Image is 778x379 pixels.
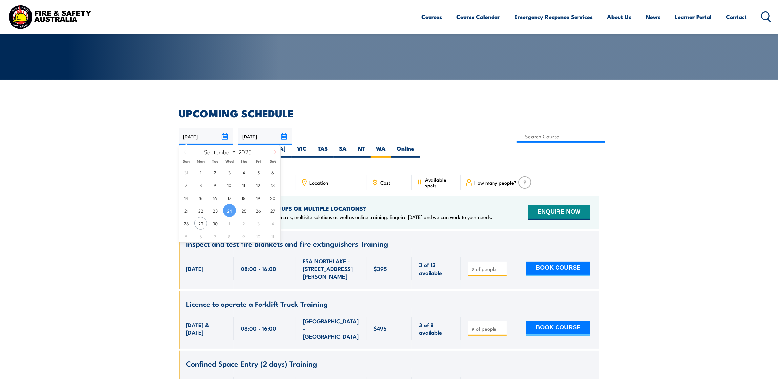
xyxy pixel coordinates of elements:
span: September 28, 2025 [180,217,193,230]
span: September 1, 2025 [194,166,207,179]
span: [DATE] [186,265,204,272]
span: Thu [237,159,251,163]
span: Available spots [425,177,456,188]
input: # of people [472,326,504,332]
select: Month [201,147,237,156]
span: Location [310,180,328,185]
label: NT [352,145,371,158]
button: ENQUIRE NOW [528,205,590,220]
span: October 8, 2025 [223,230,236,242]
a: Contact [726,8,747,26]
span: $495 [374,325,387,332]
span: $395 [374,265,387,272]
span: September 3, 2025 [223,166,236,179]
span: September 2, 2025 [209,166,221,179]
span: September 21, 2025 [180,204,193,217]
span: September 27, 2025 [266,204,279,217]
span: 08:00 - 16:00 [241,265,276,272]
span: Wed [222,159,237,163]
span: Inspect and test fire blankets and fire extinguishers Training [186,238,388,249]
a: About Us [607,8,632,26]
span: September 14, 2025 [180,191,193,204]
span: 08:00 - 16:00 [241,325,276,332]
span: Cost [381,180,390,185]
span: September 4, 2025 [238,166,250,179]
input: # of people [472,266,504,272]
a: Confined Space Entry (2 days) Training [186,360,317,368]
input: From date [179,128,233,145]
span: September 13, 2025 [266,179,279,191]
span: September 24, 2025 [223,204,236,217]
span: September 22, 2025 [194,204,207,217]
span: Confined Space Entry (2 days) Training [186,358,317,369]
span: 3 of 12 available [419,261,453,276]
span: October 11, 2025 [266,230,279,242]
span: October 6, 2025 [194,230,207,242]
span: Sat [266,159,280,163]
span: [DATE] & [DATE] [186,321,226,336]
span: Sun [179,159,194,163]
a: Course Calendar [457,8,500,26]
span: September 26, 2025 [252,204,265,217]
span: September 30, 2025 [209,217,221,230]
span: September 23, 2025 [209,204,221,217]
span: September 16, 2025 [209,191,221,204]
span: FSA NORTHLAKE - [STREET_ADDRESS][PERSON_NAME] [303,257,360,280]
input: To date [238,128,292,145]
p: We offer onsite training, training at our centres, multisite solutions as well as online training... [189,214,493,220]
span: October 3, 2025 [252,217,265,230]
span: September 17, 2025 [223,191,236,204]
h4: NEED TRAINING FOR LARGER GROUPS OR MULTIPLE LOCATIONS? [189,205,493,212]
span: How many people? [474,180,516,185]
span: September 25, 2025 [238,204,250,217]
span: September 8, 2025 [194,179,207,191]
span: [GEOGRAPHIC_DATA] - [GEOGRAPHIC_DATA] [303,317,360,340]
span: October 4, 2025 [266,217,279,230]
h2: UPCOMING SCHEDULE [179,108,599,117]
span: September 20, 2025 [266,191,279,204]
span: September 5, 2025 [252,166,265,179]
span: October 5, 2025 [180,230,193,242]
span: Licence to operate a Forklift Truck Training [186,298,328,309]
span: Fri [251,159,266,163]
a: Courses [422,8,442,26]
span: September 12, 2025 [252,179,265,191]
span: October 1, 2025 [223,217,236,230]
button: BOOK COURSE [526,262,590,276]
input: Year [237,148,258,156]
a: Licence to operate a Forklift Truck Training [186,300,328,308]
label: TAS [312,145,334,158]
a: Inspect and test fire blankets and fire extinguishers Training [186,240,388,248]
span: October 9, 2025 [238,230,250,242]
label: VIC [292,145,312,158]
span: September 19, 2025 [252,191,265,204]
label: ALL [179,145,200,158]
a: Learner Portal [675,8,712,26]
span: September 11, 2025 [238,179,250,191]
a: News [646,8,661,26]
span: September 18, 2025 [238,191,250,204]
span: September 10, 2025 [223,179,236,191]
span: September 15, 2025 [194,191,207,204]
label: Online [391,145,420,158]
span: October 7, 2025 [209,230,221,242]
span: 3 of 8 available [419,321,453,336]
span: September 6, 2025 [266,166,279,179]
span: October 10, 2025 [252,230,265,242]
label: SA [334,145,352,158]
span: September 29, 2025 [194,217,207,230]
span: September 9, 2025 [209,179,221,191]
span: August 31, 2025 [180,166,193,179]
label: [GEOGRAPHIC_DATA] [222,145,292,158]
label: QLD [200,145,222,158]
span: September 7, 2025 [180,179,193,191]
button: BOOK COURSE [526,321,590,336]
span: Mon [194,159,208,163]
span: October 2, 2025 [238,217,250,230]
input: Search Course [517,130,606,143]
label: WA [371,145,391,158]
a: Emergency Response Services [515,8,593,26]
span: Tue [208,159,222,163]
